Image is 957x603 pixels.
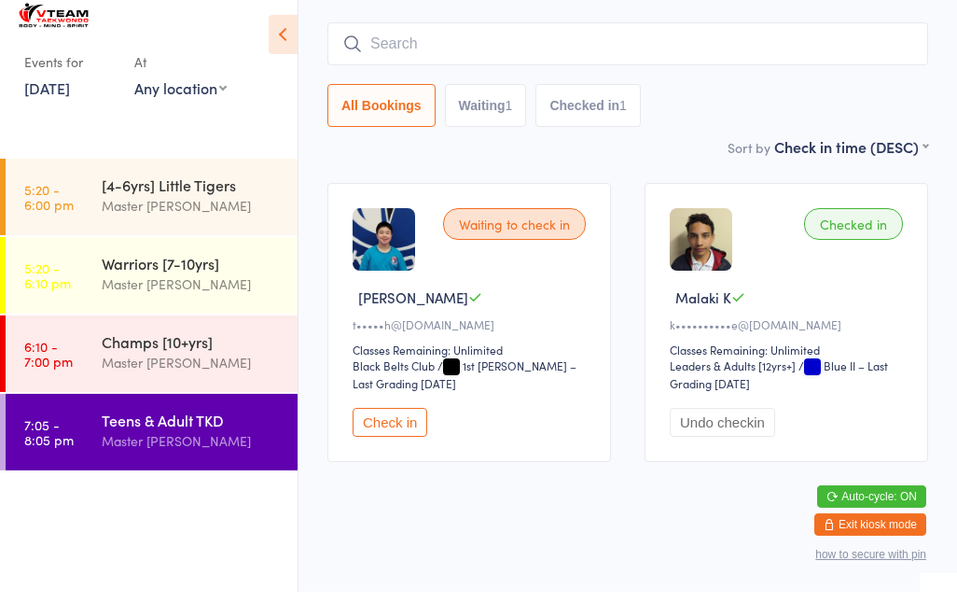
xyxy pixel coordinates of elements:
[6,327,298,403] a: 6:10 -7:00 pmChamps [10+yrs]Master [PERSON_NAME]
[353,419,427,448] button: Check in
[102,186,282,206] div: [4-6yrs] Little Tigers
[24,58,116,89] div: Events for
[6,170,298,246] a: 5:20 -6:00 pm[4-6yrs] Little TigersMaster [PERSON_NAME]
[134,58,227,89] div: At
[327,34,928,77] input: Search
[728,149,770,168] label: Sort by
[24,89,70,109] a: [DATE]
[102,363,282,385] div: Master [PERSON_NAME]
[6,405,298,482] a: 7:05 -8:05 pmTeens & Adult TKDMaster [PERSON_NAME]
[443,219,586,251] div: Waiting to check in
[24,350,73,380] time: 6:10 - 7:00 pm
[675,299,731,318] span: Malaki K
[24,272,71,301] time: 5:20 - 6:10 pm
[814,525,926,547] button: Exit kiosk mode
[6,248,298,325] a: 5:20 -6:10 pmWarriors [7-10yrs]Master [PERSON_NAME]
[670,419,775,448] button: Undo checkin
[670,219,732,282] img: image1714557950.png
[24,428,74,458] time: 7:05 - 8:05 pm
[445,95,527,138] button: Waiting1
[134,89,227,109] div: Any location
[817,497,926,519] button: Auto-cycle: ON
[102,285,282,306] div: Master [PERSON_NAME]
[24,193,74,223] time: 5:20 - 6:00 pm
[353,219,415,282] img: image1636790442.png
[353,369,435,385] div: Black Belts Club
[358,299,468,318] span: [PERSON_NAME]
[774,147,928,168] div: Check in time (DESC)
[670,328,908,344] div: k••••••••••e@[DOMAIN_NAME]
[815,559,926,572] button: how to secure with pin
[670,353,908,369] div: Classes Remaining: Unlimited
[19,14,89,39] img: VTEAM Martial Arts
[327,95,436,138] button: All Bookings
[353,369,576,402] span: / 1st [PERSON_NAME] – Last Grading [DATE]
[102,206,282,228] div: Master [PERSON_NAME]
[804,219,903,251] div: Checked in
[619,109,627,124] div: 1
[102,264,282,285] div: Warriors [7-10yrs]
[670,369,796,385] div: Leaders & Adults [12yrs+]
[102,442,282,463] div: Master [PERSON_NAME]
[102,421,282,442] div: Teens & Adult TKD
[102,343,282,363] div: Champs [10+yrs]
[535,95,641,138] button: Checked in1
[353,353,591,369] div: Classes Remaining: Unlimited
[506,109,513,124] div: 1
[353,328,591,344] div: t•••••h@[DOMAIN_NAME]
